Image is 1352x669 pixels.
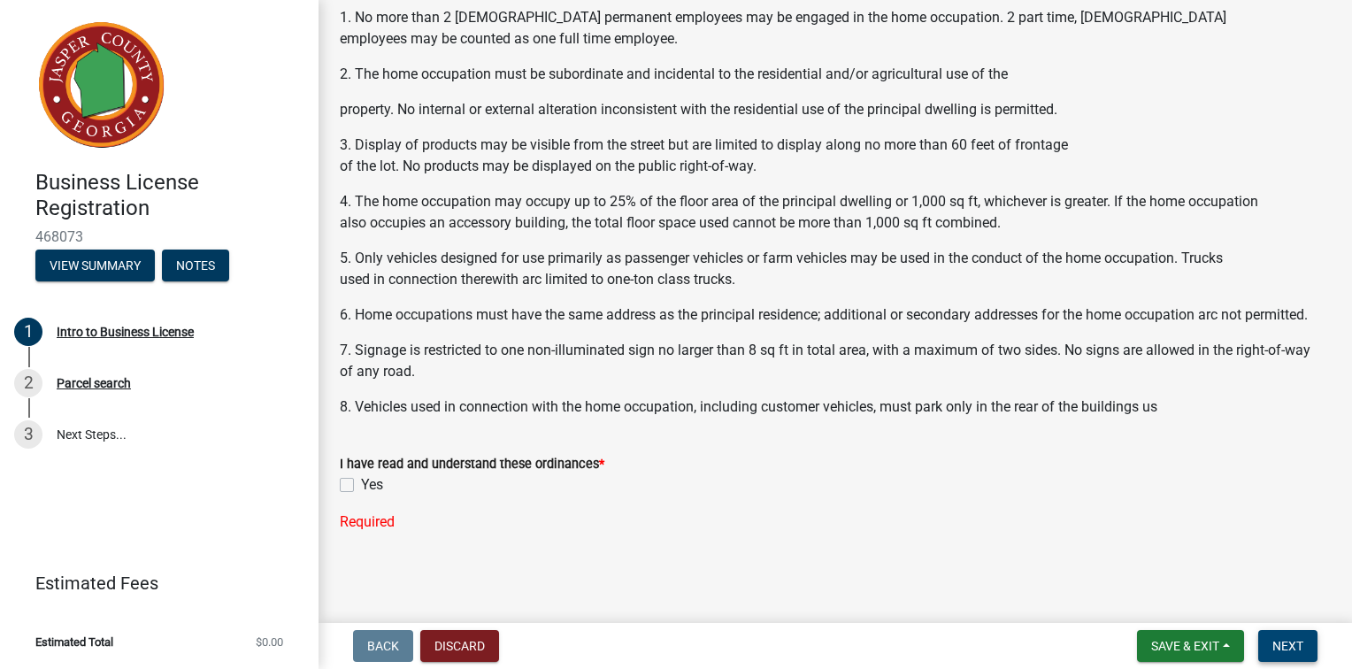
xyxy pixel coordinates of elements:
div: Parcel search [57,377,131,389]
span: Estimated Total [35,636,113,648]
span: Save & Exit [1151,639,1219,653]
div: 3 [14,420,42,449]
span: 468073 [35,228,283,245]
button: View Summary [35,250,155,281]
div: 1 [14,318,42,346]
p: 7. Signage is restricted to one non-illuminated sign no larger than 8 sq ft in total area, with a... [340,340,1331,382]
p: 4. The home occupation may occupy up to 25% of the floor area of the principal dwelling or 1,000 ... [340,191,1331,234]
label: Yes [361,474,383,496]
div: Intro to Business License [57,326,194,338]
p: 1. No more than 2 [DEMOGRAPHIC_DATA] permanent employees may be engaged in the home occupation. 2... [340,7,1331,50]
button: Next [1258,630,1317,662]
a: Estimated Fees [14,565,290,601]
button: Discard [420,630,499,662]
p: 8. Vehicles used in connection with the home occupation, including customer vehicles, must park o... [340,396,1331,418]
span: Next [1272,639,1303,653]
p: 2. The home occupation must be subordinate and incidental to the residential and/or agricultural ... [340,64,1331,85]
img: Jasper County, Georgia [35,19,168,151]
h4: Business License Registration [35,170,304,221]
wm-modal-confirm: Summary [35,259,155,273]
button: Notes [162,250,229,281]
div: 2 [14,369,42,397]
wm-modal-confirm: Notes [162,259,229,273]
label: I have read and understand these ordinances [340,458,604,471]
p: 3. Display of products may be visible from the street but are limited to display along no more th... [340,135,1331,177]
button: Back [353,630,413,662]
div: Required [340,511,1331,533]
p: 6. Home occupations must have the same address as the principal residence; additional or secondar... [340,304,1331,326]
span: Back [367,639,399,653]
p: 5. Only vehicles designed for use primarily as passenger vehicles or farm vehicles may be used in... [340,248,1331,290]
button: Save & Exit [1137,630,1244,662]
span: $0.00 [256,636,283,648]
p: property. No internal or external alteration inconsistent with the residential use of the princip... [340,99,1331,120]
